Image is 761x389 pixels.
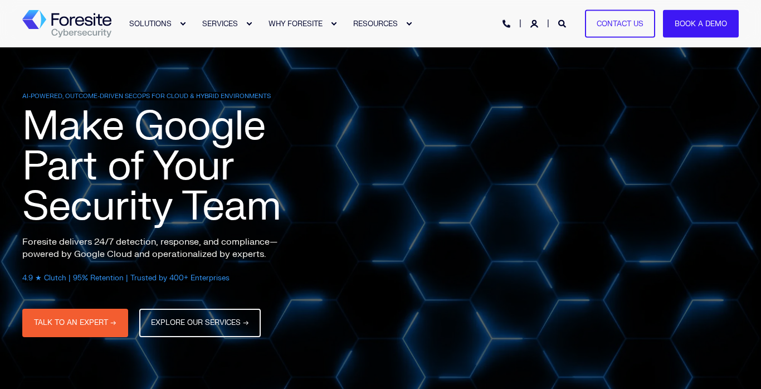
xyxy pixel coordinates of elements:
[406,21,412,27] div: Expand RESOURCES
[663,9,739,38] a: Book a Demo
[139,309,261,337] a: EXPLORE OUR SERVICES →
[22,309,128,337] a: TALK TO AN EXPERT →
[22,236,301,260] p: Foresite delivers 24/7 detection, response, and compliance—powered by Google Cloud and operationa...
[353,19,398,28] span: RESOURCES
[269,19,323,28] span: WHY FORESITE
[129,19,172,28] span: SOLUTIONS
[22,92,271,100] span: AI-POWERED, OUTCOME-DRIVEN SECOPS FOR CLOUD & HYBRID ENVIRONMENTS
[22,101,281,232] span: Make Google Part of Your Security Team
[530,18,540,28] a: Login
[585,9,655,38] a: Contact Us
[22,10,111,38] img: Foresite logo, a hexagon shape of blues with a directional arrow to the right hand side, and the ...
[179,21,186,27] div: Expand SOLUTIONS
[22,10,111,38] a: Back to Home
[22,274,230,283] span: 4.9 ★ Clutch | 95% Retention | Trusted by 400+ Enterprises
[246,21,252,27] div: Expand SERVICES
[558,18,568,28] a: Open Search
[330,21,337,27] div: Expand WHY FORESITE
